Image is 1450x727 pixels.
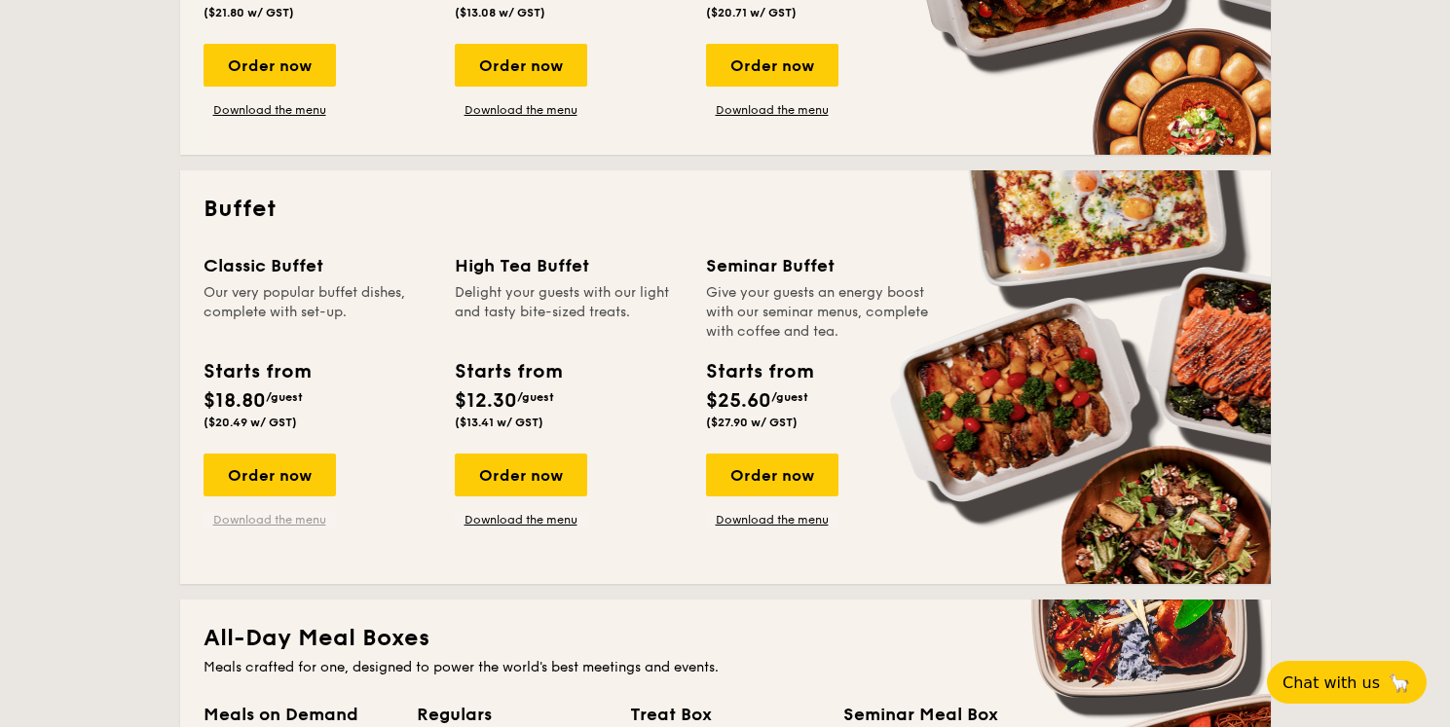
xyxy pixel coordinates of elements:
div: Order now [204,454,336,496]
div: Order now [204,44,336,87]
span: /guest [517,390,554,404]
div: Starts from [455,357,561,386]
a: Download the menu [706,512,838,527]
span: $12.30 [455,389,517,413]
span: 🦙 [1388,672,1411,694]
span: $18.80 [204,389,266,413]
div: High Tea Buffet [455,252,683,279]
div: Delight your guests with our light and tasty bite-sized treats. [455,283,683,342]
span: ($13.41 w/ GST) [455,416,543,429]
button: Chat with us🦙 [1267,661,1427,704]
div: Order now [455,44,587,87]
h2: Buffet [204,194,1247,225]
span: ($27.90 w/ GST) [706,416,798,429]
div: Give your guests an energy boost with our seminar menus, complete with coffee and tea. [706,283,934,342]
span: ($21.80 w/ GST) [204,6,294,19]
span: ($20.71 w/ GST) [706,6,797,19]
a: Download the menu [706,102,838,118]
div: Starts from [204,357,310,386]
div: Starts from [706,357,812,386]
div: Our very popular buffet dishes, complete with set-up. [204,283,431,342]
span: /guest [266,390,303,404]
span: $25.60 [706,389,771,413]
a: Download the menu [455,512,587,527]
span: ($20.49 w/ GST) [204,416,297,429]
a: Download the menu [204,512,336,527]
a: Download the menu [204,102,336,118]
div: Classic Buffet [204,252,431,279]
div: Order now [706,454,838,496]
h2: All-Day Meal Boxes [204,623,1247,654]
a: Download the menu [455,102,587,118]
div: Meals crafted for one, designed to power the world's best meetings and events. [204,658,1247,677]
div: Seminar Buffet [706,252,934,279]
span: /guest [771,390,808,404]
span: ($13.08 w/ GST) [455,6,545,19]
div: Order now [706,44,838,87]
span: Chat with us [1283,673,1380,692]
div: Order now [455,454,587,496]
